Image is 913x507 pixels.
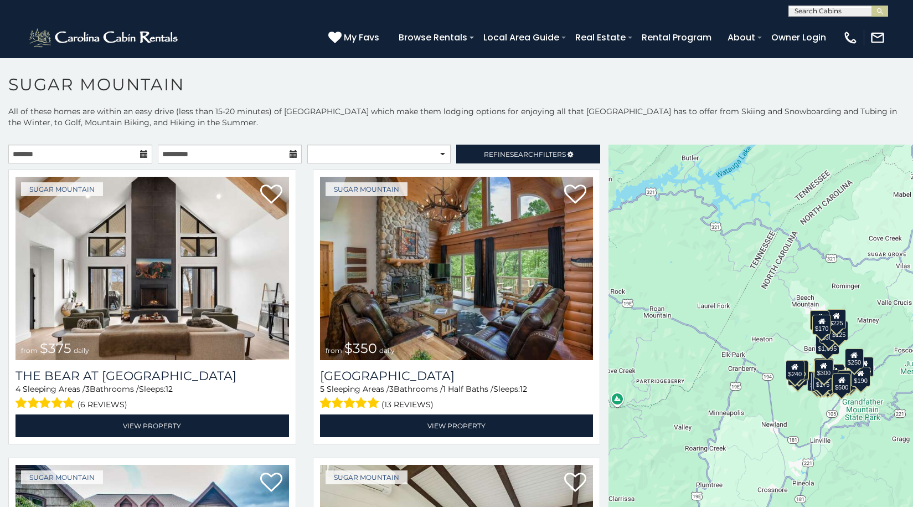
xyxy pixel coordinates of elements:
a: [GEOGRAPHIC_DATA] [320,368,594,383]
div: Sleeping Areas / Bathrooms / Sleeps: [16,383,289,412]
div: $155 [855,357,874,377]
div: $170 [812,314,831,334]
span: 1 Half Baths / [443,384,493,394]
div: $355 [788,365,807,385]
span: Refine Filters [484,150,566,158]
div: $225 [827,309,845,329]
a: View Property [16,414,289,437]
span: from [326,346,342,355]
a: Add to favorites [260,472,282,495]
span: My Favs [344,30,379,44]
a: RefineSearchFilters [456,145,600,163]
h3: Grouse Moor Lodge [320,368,594,383]
span: (6 reviews) [78,397,127,412]
div: $240 [810,310,829,330]
a: Browse Rentals [393,28,473,47]
img: phone-regular-white.png [843,30,858,45]
div: $155 [811,371,830,391]
span: 3 [85,384,90,394]
div: $200 [826,364,844,384]
span: 12 [166,384,173,394]
a: Add to favorites [564,472,586,495]
div: $190 [814,358,833,378]
span: $350 [344,340,377,356]
div: $1,095 [816,335,840,355]
a: Sugar Mountain [326,182,408,196]
span: 12 [520,384,527,394]
a: from $375 daily [16,177,289,360]
a: Rental Program [636,28,717,47]
div: $300 [814,359,833,378]
div: $125 [829,321,848,341]
a: Local Area Guide [478,28,565,47]
img: mail-regular-white.png [870,30,885,45]
a: Add to favorites [564,183,586,207]
span: 4 [16,384,20,394]
div: $195 [838,370,857,390]
span: $375 [40,340,71,356]
div: $175 [813,371,832,391]
a: The Bear At [GEOGRAPHIC_DATA] [16,368,289,383]
a: About [722,28,761,47]
div: Sleeping Areas / Bathrooms / Sleeps: [320,383,594,412]
a: Sugar Mountain [21,182,103,196]
div: $240 [786,360,804,380]
span: Search [510,150,539,158]
a: Real Estate [570,28,631,47]
a: Sugar Mountain [326,470,408,484]
div: $190 [851,366,870,386]
div: $500 [832,373,851,393]
span: daily [74,346,89,355]
div: $250 [845,348,864,368]
div: $375 [808,371,827,391]
span: daily [379,346,395,355]
a: from $350 daily [320,177,594,360]
a: Add to favorites [260,183,282,207]
a: View Property [320,414,594,437]
h3: The Bear At Sugar Mountain [16,368,289,383]
div: $350 [818,372,837,392]
span: 5 [320,384,324,394]
div: $350 [819,323,838,343]
img: White-1-2.png [28,27,181,49]
a: Sugar Mountain [21,470,103,484]
span: (13 reviews) [381,397,434,412]
img: 1714387646_thumbnail.jpeg [16,177,289,360]
a: Owner Login [766,28,832,47]
img: 1714398141_thumbnail.jpeg [320,177,594,360]
span: from [21,346,38,355]
a: My Favs [328,30,382,45]
span: 3 [389,384,394,394]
